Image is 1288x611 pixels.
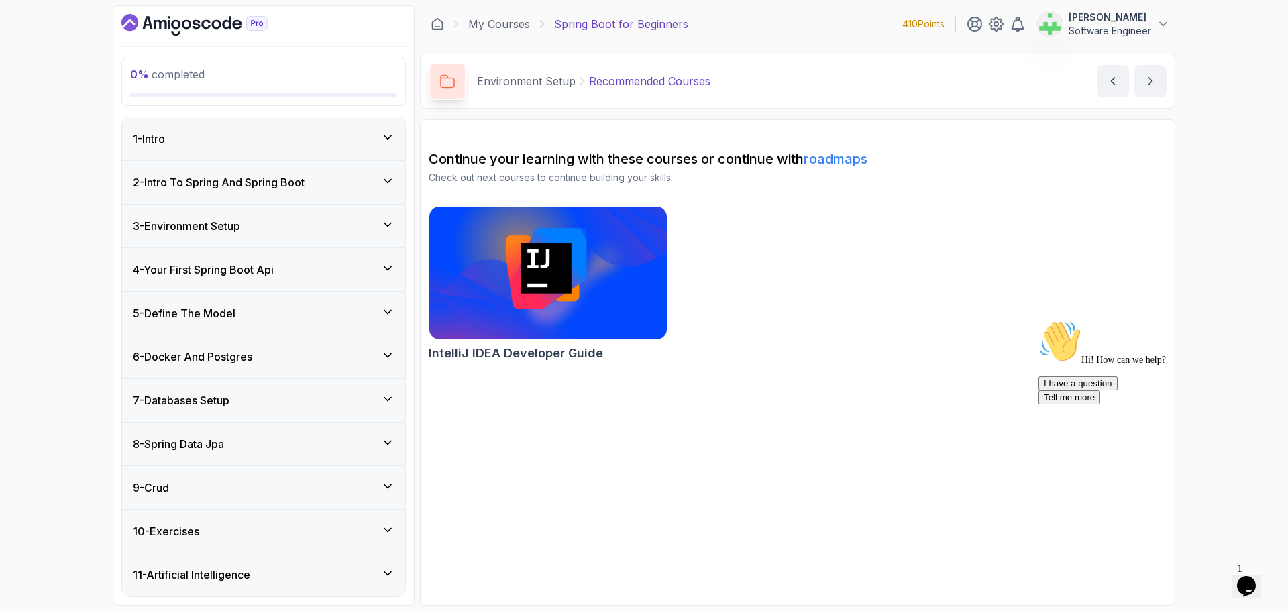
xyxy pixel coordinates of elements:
[5,40,133,50] span: Hi! How can we help?
[5,5,247,90] div: 👋Hi! How can we help?I have a questionTell me more
[5,62,85,76] button: I have a question
[122,161,405,204] button: 2-Intro To Spring And Spring Boot
[122,510,405,553] button: 10-Exercises
[133,174,305,190] h3: 2 - Intro To Spring And Spring Boot
[1134,65,1167,97] button: next content
[133,523,199,539] h3: 10 - Exercises
[133,392,229,408] h3: 7 - Databases Setup
[431,17,444,31] a: Dashboard
[429,206,667,363] a: IntelliJ IDEA Developer Guide cardIntelliJ IDEA Developer Guide
[589,73,710,89] p: Recommended Courses
[122,292,405,335] button: 5-Define The Model
[1097,65,1129,97] button: previous content
[468,16,530,32] a: My Courses
[122,466,405,509] button: 9-Crud
[133,436,224,452] h3: 8 - Spring Data Jpa
[121,14,299,36] a: Dashboard
[133,305,235,321] h3: 5 - Define The Model
[122,423,405,465] button: 8-Spring Data Jpa
[133,131,165,147] h3: 1 - Intro
[122,553,405,596] button: 11-Artificial Intelligence
[5,5,48,48] img: :wave:
[130,68,205,81] span: completed
[429,171,1167,184] p: Check out next courses to continue building your skills.
[1033,315,1275,551] iframe: chat widget
[133,262,274,278] h3: 4 - Your First Spring Boot Api
[1036,11,1170,38] button: user profile image[PERSON_NAME]Software Engineer
[429,150,1167,168] h2: Continue your learning with these courses or continue with
[122,248,405,291] button: 4-Your First Spring Boot Api
[1069,24,1151,38] p: Software Engineer
[1037,11,1063,37] img: user profile image
[122,117,405,160] button: 1-Intro
[122,335,405,378] button: 6-Docker And Postgres
[122,379,405,422] button: 7-Databases Setup
[133,218,240,234] h3: 3 - Environment Setup
[902,17,945,31] p: 410 Points
[1069,11,1151,24] p: [PERSON_NAME]
[133,480,169,496] h3: 9 - Crud
[477,73,576,89] p: Environment Setup
[429,344,603,363] h2: IntelliJ IDEA Developer Guide
[122,205,405,247] button: 3-Environment Setup
[1232,557,1275,598] iframe: chat widget
[133,349,252,365] h3: 6 - Docker And Postgres
[133,567,250,583] h3: 11 - Artificial Intelligence
[429,207,667,339] img: IntelliJ IDEA Developer Guide card
[5,76,67,90] button: Tell me more
[804,151,867,167] a: roadmaps
[130,68,149,81] span: 0 %
[554,16,688,32] p: Spring Boot for Beginners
